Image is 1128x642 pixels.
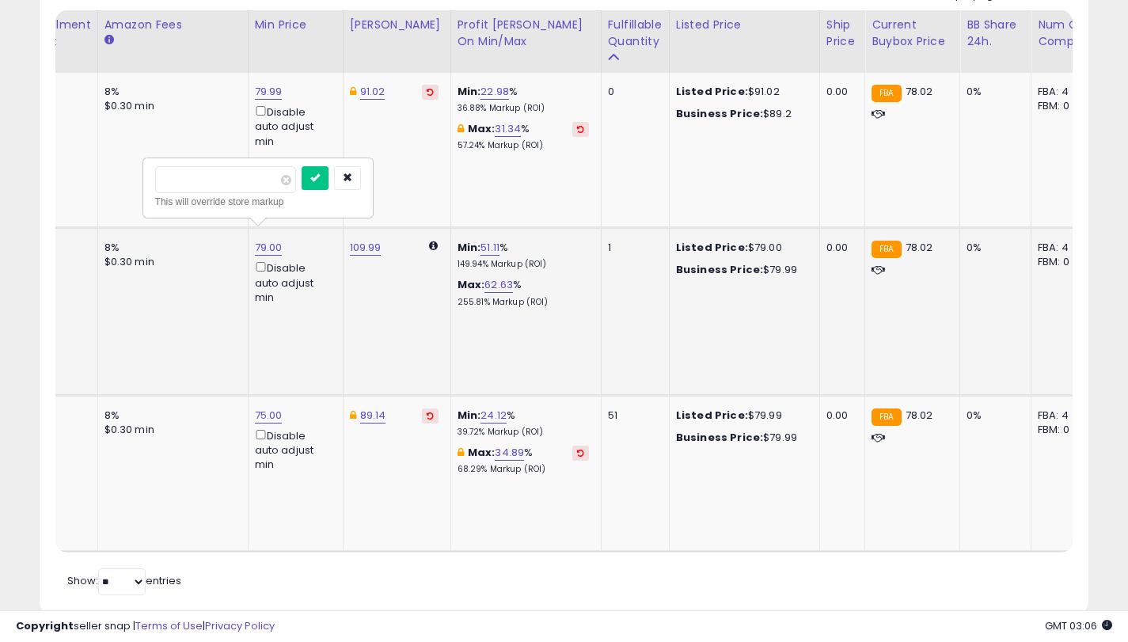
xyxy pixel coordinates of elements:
i: Revert to store-level Max Markup [577,449,584,457]
div: Fulfillable Quantity [608,17,663,50]
div: 8% [104,85,236,99]
a: 89.14 [360,408,386,424]
div: 51 [608,408,657,423]
div: FBM: 0 [1038,423,1090,437]
i: This overrides the store level max markup for this listing [458,447,464,458]
b: Min: [458,240,481,255]
p: 255.81% Markup (ROI) [458,297,589,308]
div: 0 [608,85,657,99]
b: Listed Price: [676,84,748,99]
div: % [458,278,589,307]
div: 0% [967,85,1019,99]
span: 2025-08-15 03:06 GMT [1045,618,1112,633]
a: 31.34 [495,121,521,137]
span: Show: entries [67,573,181,588]
div: [PERSON_NAME] [350,17,444,33]
a: 34.89 [495,445,524,461]
div: Num of Comp. [1038,17,1096,50]
a: 22.98 [480,84,509,100]
div: 0.00 [826,241,853,255]
div: This will override store markup [155,194,361,210]
div: FBM: 0 [1038,99,1090,113]
div: Ship Price [826,17,858,50]
div: FBM: 0 [1038,255,1090,269]
div: $79.00 [676,241,807,255]
a: Terms of Use [135,618,203,633]
div: 1 [608,241,657,255]
a: 62.63 [484,277,513,293]
p: 36.88% Markup (ROI) [458,103,589,114]
p: 68.29% Markup (ROI) [458,464,589,475]
small: FBA [872,85,901,102]
div: Fulfillment Cost [30,17,91,50]
div: FBA: 4 [1038,85,1090,99]
b: Max: [458,277,485,292]
a: 24.12 [480,408,507,424]
a: 79.00 [255,240,283,256]
strong: Copyright [16,618,74,633]
div: 0% [967,408,1019,423]
a: Privacy Policy [205,618,275,633]
div: Disable auto adjust min [255,103,331,149]
b: Min: [458,408,481,423]
b: Business Price: [676,106,763,121]
a: 91.02 [360,84,385,100]
b: Listed Price: [676,408,748,423]
div: $79.99 [676,263,807,277]
div: Listed Price [676,17,813,33]
div: % [458,446,589,475]
div: $91.02 [676,85,807,99]
b: Listed Price: [676,240,748,255]
div: 5.37 [30,85,85,99]
a: 51.11 [480,240,499,256]
small: Amazon Fees. [104,33,114,47]
a: 109.99 [350,240,382,256]
div: $0.30 min [104,99,236,113]
a: 79.99 [255,84,283,100]
div: 5.37 [30,408,85,423]
b: Business Price: [676,262,763,277]
div: % [458,85,589,114]
div: 8% [104,408,236,423]
small: FBA [872,241,901,258]
div: seller snap | | [16,619,275,634]
b: Max: [468,121,496,136]
div: $79.99 [676,408,807,423]
div: 0.00 [826,85,853,99]
div: Amazon Fees [104,17,241,33]
b: Min: [458,84,481,99]
div: $0.30 min [104,255,236,269]
span: 78.02 [906,84,933,99]
div: $89.2 [676,107,807,121]
p: 57.24% Markup (ROI) [458,140,589,151]
div: 8% [104,241,236,255]
div: % [458,122,589,151]
div: % [458,241,589,270]
span: 78.02 [906,240,933,255]
div: $79.99 [676,431,807,445]
div: FBA: 4 [1038,408,1090,423]
div: Disable auto adjust min [255,259,331,305]
p: 39.72% Markup (ROI) [458,427,589,438]
div: 0.00 [826,408,853,423]
div: 5.37 [30,241,85,255]
div: FBA: 4 [1038,241,1090,255]
div: Profit [PERSON_NAME] on Min/Max [458,17,594,50]
a: 75.00 [255,408,283,424]
span: 78.02 [906,408,933,423]
div: BB Share 24h. [967,17,1024,50]
div: 0% [967,241,1019,255]
div: $0.30 min [104,423,236,437]
div: % [458,408,589,438]
div: Disable auto adjust min [255,427,331,473]
p: 149.94% Markup (ROI) [458,259,589,270]
small: FBA [872,408,901,426]
th: The percentage added to the cost of goods (COGS) that forms the calculator for Min & Max prices. [450,10,601,73]
div: Current Buybox Price [872,17,953,50]
b: Business Price: [676,430,763,445]
b: Max: [468,445,496,460]
div: Min Price [255,17,336,33]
